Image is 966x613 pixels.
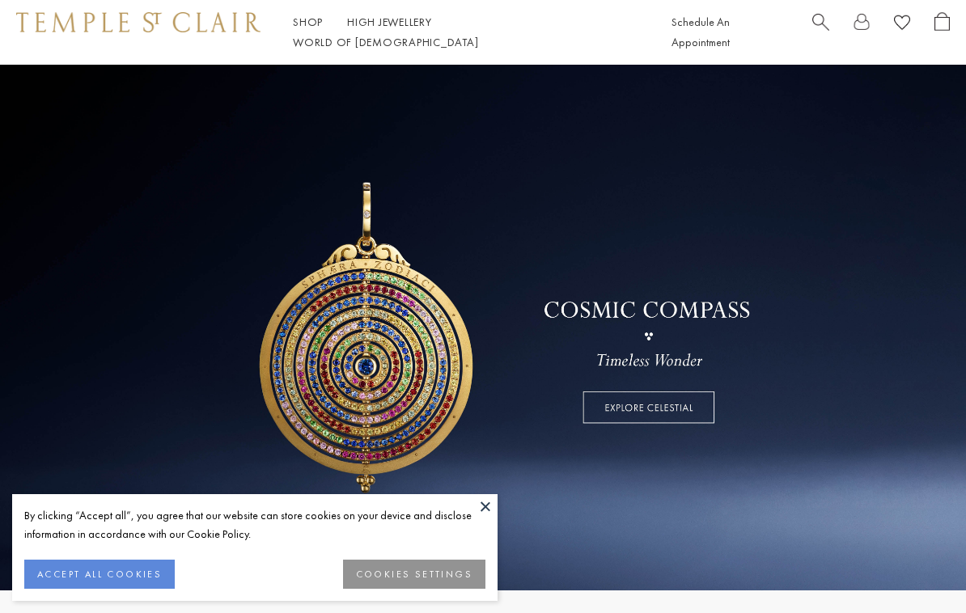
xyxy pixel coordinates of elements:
[293,12,635,53] nav: Main navigation
[347,15,432,29] a: High JewelleryHigh Jewellery
[812,12,829,53] a: Search
[934,12,950,53] a: Open Shopping Bag
[16,12,261,32] img: Temple St. Clair
[885,537,950,597] iframe: Gorgias live chat messenger
[672,15,730,49] a: Schedule An Appointment
[293,35,478,49] a: World of [DEMOGRAPHIC_DATA]World of [DEMOGRAPHIC_DATA]
[24,560,175,589] button: ACCEPT ALL COOKIES
[24,506,485,543] div: By clicking “Accept all”, you agree that our website can store cookies on your device and disclos...
[293,15,323,29] a: ShopShop
[894,12,910,37] a: View Wishlist
[343,560,485,589] button: COOKIES SETTINGS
